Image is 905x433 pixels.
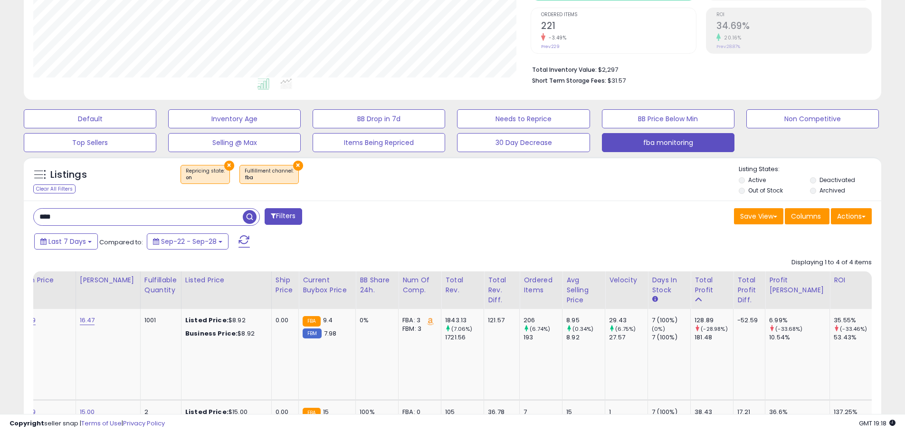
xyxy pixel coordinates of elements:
[445,333,484,342] div: 1721.56
[185,316,264,325] div: $8.92
[293,161,303,171] button: ×
[524,316,562,325] div: 206
[324,329,337,338] span: 7.98
[457,109,590,128] button: Needs to Reprice
[695,333,733,342] div: 181.48
[819,186,845,194] label: Archived
[185,316,229,325] b: Listed Price:
[566,333,605,342] div: 8.92
[24,109,156,128] button: Default
[488,316,512,325] div: 121.57
[739,165,881,174] p: Listing States:
[615,325,636,333] small: (6.75%)
[276,316,291,325] div: 0.00
[541,44,560,49] small: Prev: 229
[831,208,872,224] button: Actions
[609,316,648,325] div: 29.43
[147,233,229,250] button: Sep-22 - Sep-28
[716,44,740,49] small: Prev: 28.87%
[769,316,829,325] div: 6.99%
[185,329,264,338] div: $8.92
[532,77,606,85] b: Short Term Storage Fees:
[785,208,829,224] button: Columns
[532,63,865,75] li: $2,297
[819,176,855,184] label: Deactivated
[791,258,872,267] div: Displaying 1 to 4 of 4 items
[10,419,165,428] div: seller snap | |
[360,275,394,295] div: BB Share 24h.
[737,275,761,305] div: Total Profit Diff.
[652,295,657,304] small: Days In Stock.
[775,325,802,333] small: (-33.68%)
[445,316,484,325] div: 1843.13
[716,12,871,18] span: ROI
[313,109,445,128] button: BB Drop in 7d
[746,109,879,128] button: Non Competitive
[185,329,238,338] b: Business Price:
[99,238,143,247] span: Compared to:
[161,237,217,246] span: Sep-22 - Sep-28
[23,275,72,285] div: Min Price
[834,316,872,325] div: 35.55%
[245,174,294,181] div: fba
[609,275,644,285] div: Velocity
[652,325,665,333] small: (0%)
[541,12,696,18] span: Ordered Items
[701,325,727,333] small: (-28.98%)
[33,184,76,193] div: Clear All Filters
[276,275,295,295] div: Ship Price
[402,325,434,333] div: FBM: 3
[445,275,480,295] div: Total Rev.
[652,316,690,325] div: 7 (100%)
[451,325,472,333] small: (7.06%)
[144,316,174,325] div: 1001
[50,168,87,182] h5: Listings
[168,109,301,128] button: Inventory Age
[303,328,321,338] small: FBM
[168,133,301,152] button: Selling @ Max
[265,208,302,225] button: Filters
[80,316,95,325] a: 16.47
[524,333,562,342] div: 193
[748,186,783,194] label: Out of Stock
[541,20,696,33] h2: 221
[532,66,597,74] b: Total Inventory Value:
[303,275,352,295] div: Current Buybox Price
[695,316,733,325] div: 128.89
[791,212,821,221] span: Columns
[572,325,593,333] small: (0.34%)
[834,275,868,285] div: ROI
[734,208,783,224] button: Save View
[488,275,515,305] div: Total Rev. Diff.
[123,419,165,428] a: Privacy Policy
[602,133,734,152] button: fba monitoring
[566,275,601,305] div: Avg Selling Price
[530,325,550,333] small: (6.74%)
[186,167,225,182] span: Repricing state :
[769,275,826,295] div: Profit [PERSON_NAME]
[10,419,44,428] strong: Copyright
[24,133,156,152] button: Top Sellers
[402,316,434,325] div: FBA: 3
[566,316,605,325] div: 8.95
[144,275,177,295] div: Fulfillable Quantity
[834,333,872,342] div: 53.43%
[859,419,895,428] span: 2025-10-6 19:18 GMT
[652,333,690,342] div: 7 (100%)
[524,275,558,295] div: Ordered Items
[186,174,225,181] div: on
[48,237,86,246] span: Last 7 Days
[313,133,445,152] button: Items Being Repriced
[716,20,871,33] h2: 34.69%
[457,133,590,152] button: 30 Day Decrease
[402,275,437,295] div: Num of Comp.
[840,325,867,333] small: (-33.46%)
[185,275,267,285] div: Listed Price
[360,316,391,325] div: 0%
[748,176,766,184] label: Active
[608,76,626,85] span: $31.57
[737,316,758,325] div: -52.59
[323,316,333,325] span: 9.4
[80,275,136,285] div: [PERSON_NAME]
[695,275,729,295] div: Total Profit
